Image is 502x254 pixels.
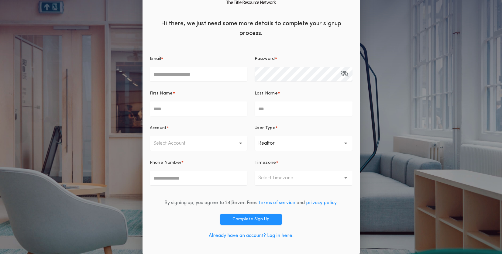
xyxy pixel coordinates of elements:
[306,201,338,205] a: privacy policy.
[150,125,167,131] p: Account
[220,214,282,225] button: Complete Sign Up
[143,14,360,41] div: Hi there, we just need some more details to complete your signup process.
[150,91,173,97] p: First Name
[150,136,248,151] button: Select Account
[150,171,248,185] input: Phone Number*
[255,125,276,131] p: User Type
[153,140,195,147] p: Select Account
[255,160,276,166] p: Timezone
[150,160,182,166] p: Phone Number
[150,101,248,116] input: First Name*
[259,201,295,205] a: terms of service
[341,67,348,81] button: Password*
[150,67,248,81] input: Email*
[150,56,161,62] p: Email
[255,56,275,62] p: Password
[255,101,352,116] input: Last Name*
[258,140,284,147] p: Realtor
[255,136,352,151] button: Realtor
[209,233,294,238] a: Already have an account? Log in here.
[258,174,303,182] p: Select timezone
[255,67,352,81] input: Password*
[255,91,278,97] p: Last Name
[164,199,338,207] div: By signing up, you agree to 24|Seven Fees and
[255,171,352,185] button: Select timezone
